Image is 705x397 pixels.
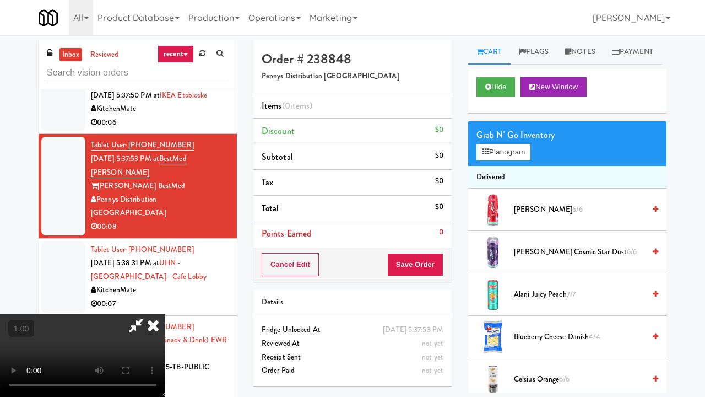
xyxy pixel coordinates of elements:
a: reviewed [88,48,122,62]
div: Blueberry cheese Danish4/4 [509,330,658,344]
span: Alani Juicy Peach [514,288,644,302]
span: not yet [422,352,443,362]
h5: Pennys Distribution [GEOGRAPHIC_DATA] [262,72,443,81]
li: [PERSON_NAME][DATE] 5:37:50 PM atIKEA EtobicokeKitchenMate00:06 [39,71,237,134]
div: Details [262,296,443,309]
div: 00:08 [91,220,229,234]
button: Planogram [476,144,530,160]
span: not yet [422,365,443,375]
span: [PERSON_NAME] [514,203,644,217]
span: 6/6 [627,246,637,257]
img: Micromart [39,8,58,28]
span: Celsius Orange [514,373,644,387]
div: [PERSON_NAME] Cosmic Star Dust6/6 [509,245,658,259]
a: Payment [604,40,662,65]
span: 6/6 [572,204,582,214]
a: IKEA Etobicoke [160,90,207,100]
a: Tablet User· [PHONE_NUMBER] [91,140,194,151]
span: (0 ) [282,99,313,112]
div: $0 [435,200,443,214]
div: $0 [435,174,443,188]
a: Notes [557,40,604,65]
div: Reviewed At [262,337,443,351]
span: Tax [262,176,273,189]
span: 7/7 [567,289,576,299]
input: Search vision orders [47,63,229,83]
div: Celsius Orange6/6 [509,373,658,387]
li: Tablet User· [PHONE_NUMBER][DATE] 5:37:53 PM atBestMed [PERSON_NAME][PERSON_NAME] BestMedPennys D... [39,134,237,238]
button: New Window [520,77,587,97]
div: Order Paid [262,364,443,378]
span: not yet [422,338,443,348]
a: UHN - [GEOGRAPHIC_DATA] - Cafe Lobby [91,257,207,282]
a: Cart [468,40,511,65]
button: Cancel Edit [262,253,319,276]
span: Discount [262,125,295,137]
div: Fridge Unlocked At [262,323,443,337]
span: [DATE] 5:38:31 PM at [91,257,159,268]
span: Items [262,99,312,112]
div: [PERSON_NAME] BestMed [91,179,229,193]
span: · [PHONE_NUMBER] [125,140,194,150]
button: Save Order [387,253,443,276]
span: Points Earned [262,227,311,240]
a: recent [158,45,194,63]
button: Hide [476,77,515,97]
span: Total [262,202,279,214]
div: Pennys Distribution [GEOGRAPHIC_DATA] [91,193,229,220]
div: [DATE] 5:37:53 PM [383,323,443,337]
li: Tablet User· [PHONE_NUMBER][DATE] 5:38:31 PM atUHN - [GEOGRAPHIC_DATA] - Cafe LobbyKitchenMate00:07 [39,239,237,316]
a: BestMed [PERSON_NAME] [91,153,187,178]
div: $0 [435,149,443,163]
div: KitchenMate [91,283,229,297]
div: Receipt Sent [262,351,443,364]
div: 0 [439,226,443,239]
div: 00:06 [91,116,229,130]
span: 4/4 [589,331,600,342]
div: Grab N' Go Inventory [476,127,658,143]
span: · [PHONE_NUMBER] [125,244,194,255]
span: [PERSON_NAME] Cosmic Star Dust [514,245,644,259]
span: Subtotal [262,151,293,163]
div: 00:07 [91,297,229,311]
div: KitchenMate [91,102,229,116]
span: 6/6 [559,374,569,384]
span: Blueberry cheese Danish [514,330,644,344]
a: Flags [511,40,557,65]
h4: Order # 238848 [262,52,443,66]
li: Delivered [468,166,666,189]
a: Tablet User· [PHONE_NUMBER] [91,244,194,255]
div: Alani Juicy Peach7/7 [509,288,658,302]
span: [DATE] 5:37:50 PM at [91,90,160,100]
span: [DATE] 5:37:53 PM at [91,153,159,164]
a: inbox [59,48,82,62]
div: [PERSON_NAME]6/6 [509,203,658,217]
div: $0 [435,123,443,137]
ng-pluralize: items [290,99,310,112]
